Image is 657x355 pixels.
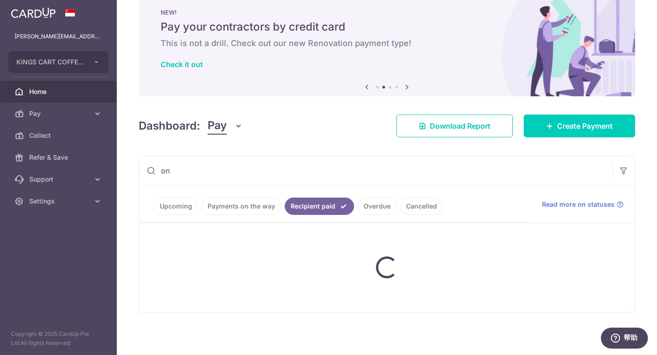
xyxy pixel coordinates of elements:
[208,117,243,135] button: Pay
[161,20,613,34] h5: Pay your contractors by credit card
[430,120,490,131] span: Download Report
[358,198,396,215] a: Overdue
[600,328,648,350] iframe: 打开一个小组件，您可以在其中找到更多信息
[139,118,200,134] h4: Dashboard:
[208,117,227,135] span: Pay
[29,109,89,118] span: Pay
[16,57,84,67] span: KINGS CART COFFEE PTE. LTD.
[29,197,89,206] span: Settings
[29,131,89,140] span: Collect
[29,175,89,184] span: Support
[161,38,613,49] h6: This is not a drill. Check out our new Renovation payment type!
[542,200,624,209] a: Read more on statuses
[557,120,613,131] span: Create Payment
[202,198,281,215] a: Payments on the way
[29,153,89,162] span: Refer & Save
[8,51,109,73] button: KINGS CART COFFEE PTE. LTD.
[161,9,613,16] p: NEW!
[396,115,513,137] a: Download Report
[15,32,102,41] p: [PERSON_NAME][EMAIL_ADDRESS][DOMAIN_NAME]
[29,87,89,96] span: Home
[139,156,613,185] input: Search by recipient name, payment id or reference
[400,198,443,215] a: Cancelled
[524,115,635,137] a: Create Payment
[285,198,354,215] a: Recipient paid
[542,200,615,209] span: Read more on statuses
[161,60,203,69] a: Check it out
[11,7,56,18] img: CardUp
[154,198,198,215] a: Upcoming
